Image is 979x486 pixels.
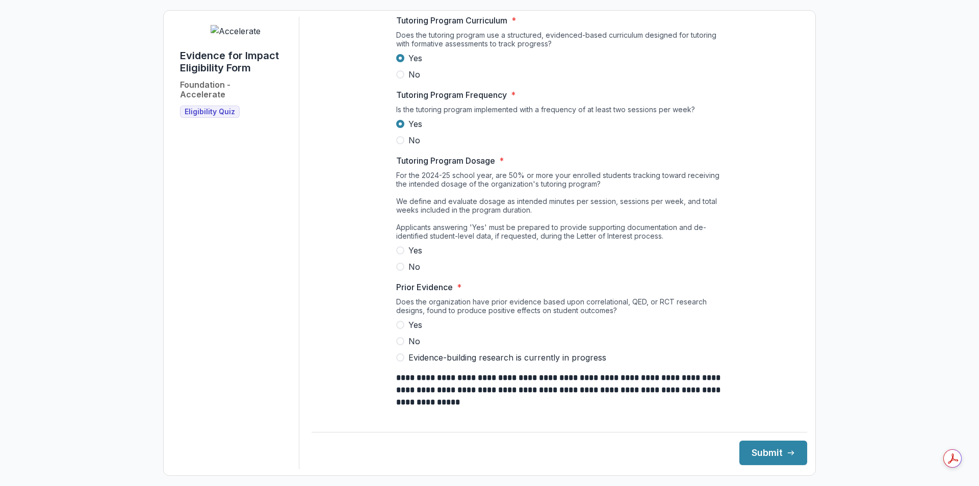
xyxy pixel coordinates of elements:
span: Yes [408,319,422,331]
h2: Foundation - Accelerate [180,80,230,99]
div: Does the organization have prior evidence based upon correlational, QED, or RCT research designs,... [396,297,723,319]
div: Does the tutoring program use a structured, evidenced-based curriculum designed for tutoring with... [396,31,723,52]
button: Submit [739,441,807,465]
p: Tutoring Program Frequency [396,89,507,101]
span: Yes [408,118,422,130]
span: Yes [408,52,422,64]
span: No [408,68,420,81]
span: Eligibility Quiz [185,108,235,116]
span: Yes [408,244,422,257]
span: No [408,261,420,273]
p: Tutoring Program Dosage [396,155,495,167]
span: No [408,335,420,347]
p: Prior Evidence [396,281,453,293]
p: Tutoring Program Curriculum [396,14,507,27]
img: Accelerate [211,25,261,37]
div: For the 2024-25 school year, are 50% or more your enrolled students tracking toward receiving the... [396,171,723,244]
span: No [408,134,420,146]
h1: Evidence for Impact Eligibility Form [180,49,291,74]
span: Evidence-building research is currently in progress [408,351,606,364]
div: Is the tutoring program implemented with a frequency of at least two sessions per week? [396,105,723,118]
